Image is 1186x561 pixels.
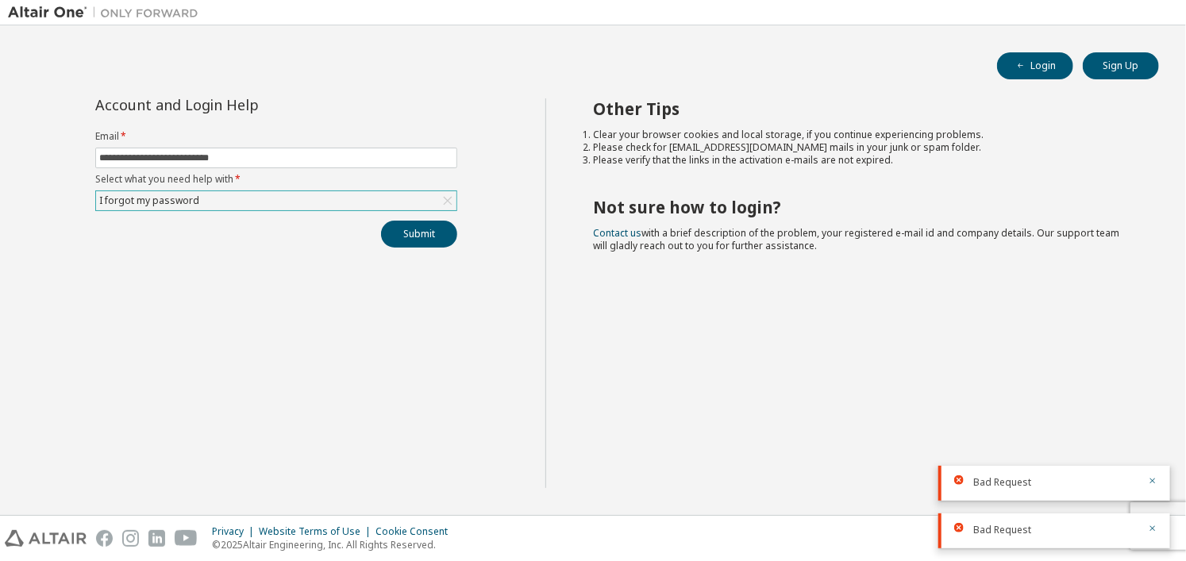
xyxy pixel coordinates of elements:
img: youtube.svg [175,530,198,547]
img: altair_logo.svg [5,530,87,547]
span: Bad Request [973,524,1031,536]
div: Privacy [212,525,259,538]
li: Please check for [EMAIL_ADDRESS][DOMAIN_NAME] mails in your junk or spam folder. [594,141,1131,154]
button: Submit [381,221,457,248]
img: Altair One [8,5,206,21]
li: Clear your browser cookies and local storage, if you continue experiencing problems. [594,129,1131,141]
img: instagram.svg [122,530,139,547]
img: linkedin.svg [148,530,165,547]
div: Cookie Consent [375,525,457,538]
label: Email [95,130,457,143]
div: Account and Login Help [95,98,385,111]
h2: Not sure how to login? [594,197,1131,217]
p: © 2025 Altair Engineering, Inc. All Rights Reserved. [212,538,457,551]
div: I forgot my password [96,191,456,210]
span: Bad Request [973,476,1031,489]
label: Select what you need help with [95,173,457,186]
li: Please verify that the links in the activation e-mails are not expired. [594,154,1131,167]
h2: Other Tips [594,98,1131,119]
button: Login [997,52,1073,79]
span: with a brief description of the problem, your registered e-mail id and company details. Our suppo... [594,226,1120,252]
button: Sign Up [1083,52,1159,79]
div: I forgot my password [97,192,202,209]
div: Website Terms of Use [259,525,375,538]
img: facebook.svg [96,530,113,547]
a: Contact us [594,226,642,240]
